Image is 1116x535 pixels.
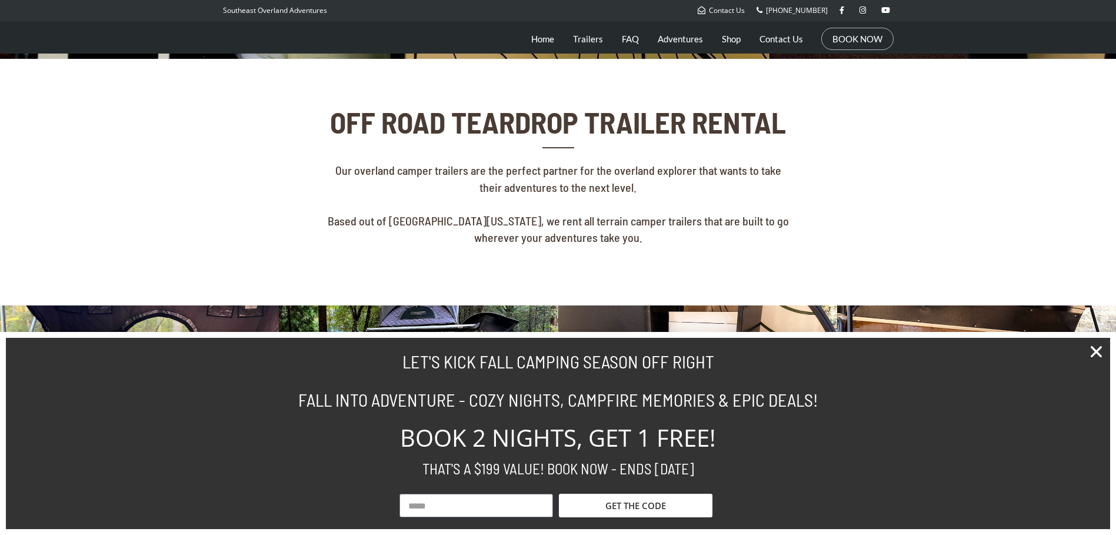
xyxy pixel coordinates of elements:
img: child-on-blanket.jpg [279,305,558,491]
a: Contact Us [759,24,803,54]
a: Trailers [573,24,603,54]
span: [PHONE_NUMBER] [766,5,828,15]
a: BOOK NOW [832,33,882,45]
a: Adventures [658,24,703,54]
img: brx-overland-camper-trailer-galley-cabinets.webp [837,305,1116,491]
a: FAQ [622,24,639,54]
h2: LET'S KICK FALL CAMPING SEASON OFF RIGHT [229,353,888,370]
a: Shop [722,24,741,54]
p: Our overland camper trailers are the perfect partner for the overland explorer that wants to take... [327,162,789,246]
span: GET THE CODE [605,501,666,510]
a: Home [531,24,554,54]
h2: BOOK 2 NIGHTS, GET 1 FREE! [229,426,888,450]
p: Southeast Overland Adventures [223,3,327,18]
a: Close [1088,344,1104,360]
button: GET THE CODE [559,494,712,517]
img: eccotemp-el5-instant-hot-water-heater-shower [558,305,837,491]
h2: FALL INTO ADVENTURE - COZY NIGHTS, CAMPFIRE MEMORIES & EPIC DEALS! [229,391,888,408]
div: 4 / 5 [837,305,1116,491]
div: 2 / 5 [279,305,558,491]
span: Contact Us [709,5,745,15]
a: Contact Us [698,5,745,15]
a: [PHONE_NUMBER] [757,5,828,15]
h2: THAT'S A $199 VALUE! BOOK NOW - ENDS [DATE] [229,461,888,476]
h2: OFF ROAD TEARDROP TRAILER RENTAL [327,106,789,138]
div: 3 / 5 [558,305,837,491]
